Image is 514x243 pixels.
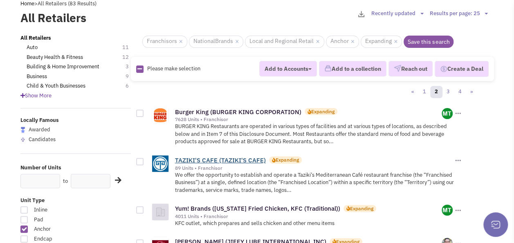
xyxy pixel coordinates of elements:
span: Pad [29,216,97,224]
span: 12 [122,54,137,61]
a: Beauty Health & Fitness [27,54,83,61]
label: Locally Famous [20,117,131,124]
div: 7628 Units • Franchisor [175,116,442,123]
button: Add to a collection [319,61,386,76]
a: Business [27,73,47,81]
span: Franchisors [142,36,187,48]
span: Expanding [361,36,402,48]
a: Save this search [404,36,453,48]
label: All Retailers [20,10,211,26]
button: Create a Deal [435,61,489,77]
p: We offer the opportunity to establish and operate a Taziki’s Mediterranean Café restaurant franch... [175,171,462,194]
img: Rectangle.png [136,65,144,73]
span: 9 [126,73,137,81]
label: Unit Type [20,197,131,205]
a: » [466,86,478,98]
img: Deal-Dollar.png [440,65,447,74]
span: Candidates [29,136,56,143]
span: Show More [20,92,52,99]
span: Inline [29,206,97,214]
div: Expanding [350,205,373,212]
button: Add to Accounts [259,61,317,76]
img: locallyfamous-largeicon.png [20,127,25,133]
p: KFC outlet, which prepares and sells chicken and other menu items [175,220,462,227]
span: 6 [126,82,137,90]
a: × [235,38,239,45]
a: Child & Youth Businesses [27,82,85,90]
div: Expanding [311,108,334,115]
a: 4 [454,86,466,98]
span: Local and Regional Retail [245,36,324,48]
span: Endcap [29,235,97,243]
span: Anchor [326,36,359,48]
a: × [351,38,355,45]
span: Anchor [29,225,97,233]
a: Auto [27,44,38,52]
a: × [394,38,397,45]
div: Search Nearby [110,175,120,186]
span: Please make selection [147,65,200,72]
a: Burger King (BURGER KING CORPORATION) [175,108,301,116]
img: CjNI01gqJkyD1aWX3k6yAw.png [442,205,453,216]
a: TAZIKI'S CAFE (TAZIKI'S CAFE) [175,156,266,164]
b: All Retailers [20,34,51,41]
a: 2 [430,86,442,98]
a: Building & Home Improvement [27,63,99,71]
img: download-2-24.png [358,11,364,17]
img: locallyfamous-upvote.png [20,137,25,142]
a: 1 [418,86,431,98]
img: CjNI01gqJkyD1aWX3k6yAw.png [442,108,453,119]
p: BURGER KING Restaurants are operated in various types of facilities and at various types of locat... [175,123,462,146]
a: × [179,38,183,45]
span: 11 [122,44,137,52]
a: Yum! Brands ([US_STATE] Fried Chicken, KFC (Traditional)) [175,205,340,212]
span: Awarded [29,126,50,133]
div: 4011 Units • Franchisor [175,213,442,220]
label: to [63,178,68,185]
span: 3 [126,63,137,71]
span: NationalBrands [189,36,243,48]
div: Expanding [276,156,299,163]
img: icon-collection-lavender.png [324,65,332,72]
a: 3 [442,86,454,98]
a: « [407,86,419,98]
a: × [316,38,319,45]
div: 89 Units • Franchisor [175,165,453,171]
button: Reach out [388,61,433,76]
label: Number of Units [20,164,131,172]
img: VectorPaper_Plane.png [394,65,401,72]
a: All Retailers [20,34,51,42]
